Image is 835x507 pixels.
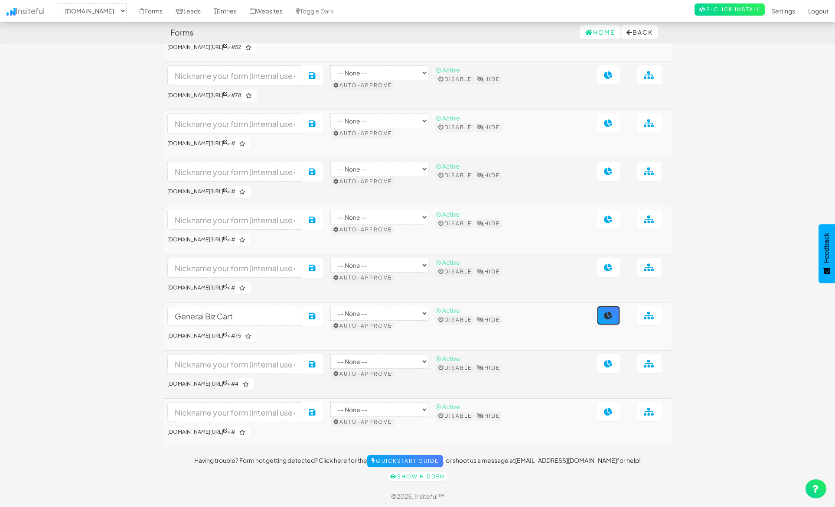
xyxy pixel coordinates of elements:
p: Having trouble? Form not getting detected? Click here for the , or shoot us a message at for help! [164,455,671,467]
a: [DOMAIN_NAME][URL] [167,429,227,435]
input: Nickname your form (internal use only) [167,65,302,85]
h6: > #75 [167,330,323,342]
button: Auto-approve [331,129,394,138]
button: Back [621,25,658,39]
button: Hide [475,315,502,324]
span: ⦿ Active [435,258,460,266]
button: Hide [475,123,502,132]
button: Disable [436,267,474,276]
button: Auto-approve [331,273,394,282]
a: [DOMAIN_NAME][URL] [167,92,227,98]
a: [DOMAIN_NAME][URL] [167,332,227,339]
h6: > # [167,282,323,294]
a: [DOMAIN_NAME][URL] [167,44,227,50]
a: Show hidden [388,472,447,481]
button: Auto-approve [331,177,394,186]
h6: > # [167,186,323,198]
input: Nickname your form (internal use only) [167,306,302,326]
button: Disable [436,219,474,228]
h6: > # [167,138,323,150]
button: Hide [475,75,502,84]
h6: > # [167,426,323,439]
a: Home [580,25,620,39]
h6: > # [167,234,323,246]
button: Hide [475,267,502,276]
button: Hide [475,171,502,180]
button: Disable [436,364,474,372]
button: Disable [436,171,474,180]
a: [DOMAIN_NAME][URL] [167,188,227,195]
span: Feedback [823,233,831,263]
span: ⦿ Active [435,162,460,170]
button: Disable [436,412,474,420]
button: Hide [475,219,502,228]
h6: > #4 [167,378,323,390]
input: Nickname your form (internal use only) [167,402,302,422]
button: Feedback - Show survey [819,224,835,283]
a: Quickstart Guide [367,455,443,467]
span: ⦿ Active [435,66,460,74]
input: Nickname your form (internal use only) [167,162,302,182]
button: Disable [436,123,474,132]
a: [DOMAIN_NAME][URL] [167,236,227,243]
button: Disable [436,315,474,324]
h6: > #52 [167,42,323,54]
a: [DOMAIN_NAME][URL] [167,284,227,291]
button: Hide [475,412,502,420]
input: Nickname your form (internal use only) [167,114,302,133]
h6: > #78 [167,90,323,102]
button: Auto-approve [331,418,394,426]
button: Auto-approve [331,225,394,234]
a: [DOMAIN_NAME][URL] [167,140,227,146]
a: [DOMAIN_NAME][URL] [167,380,227,387]
span: ⦿ Active [435,354,460,362]
button: Auto-approve [331,370,394,378]
span: ⦿ Active [435,210,460,218]
button: Auto-approve [331,322,394,330]
img: icon.png [7,8,16,16]
button: Disable [436,75,474,84]
a: 2-Click Install [695,3,765,16]
button: Auto-approve [331,81,394,90]
span: ⦿ Active [435,306,460,314]
span: ⦿ Active [435,403,460,410]
h4: Forms [170,28,193,37]
a: [EMAIL_ADDRESS][DOMAIN_NAME] [515,456,617,464]
input: Nickname your form (internal use only) [167,354,302,374]
button: Hide [475,364,502,372]
input: Nickname your form (internal use only) [167,258,302,278]
input: Nickname your form (internal use only) [167,210,302,230]
span: ⦿ Active [435,114,460,122]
